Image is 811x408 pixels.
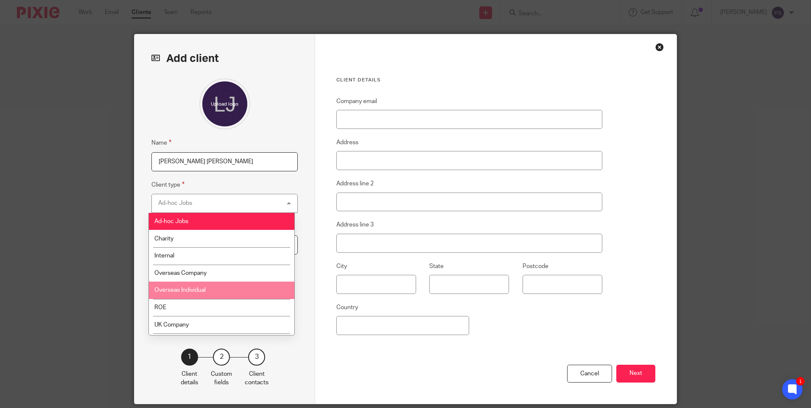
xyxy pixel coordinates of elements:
[154,218,188,224] span: Ad-hoc Jobs
[151,138,171,148] label: Name
[567,365,612,383] div: Cancel
[429,262,444,271] label: State
[336,138,358,147] label: Address
[151,51,298,66] h2: Add client
[336,97,377,106] label: Company email
[336,179,374,188] label: Address line 2
[248,349,265,366] div: 3
[154,287,206,293] span: Overseas Individual
[154,270,207,276] span: Overseas Company
[336,303,358,312] label: Country
[336,221,374,229] label: Address line 3
[213,349,230,366] div: 2
[211,370,232,387] p: Custom fields
[796,377,805,386] div: 1
[245,370,268,387] p: Client contacts
[336,77,602,84] h3: Client details
[151,180,185,190] label: Client type
[181,370,198,387] p: Client details
[523,262,548,271] label: Postcode
[616,365,655,383] button: Next
[158,200,192,206] div: Ad-hoc Jobs
[154,322,189,328] span: UK Company
[154,305,166,310] span: ROE
[181,349,198,366] div: 1
[154,253,174,259] span: Internal
[336,262,347,271] label: City
[154,236,173,242] span: Charity
[655,43,664,51] div: Close this dialog window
